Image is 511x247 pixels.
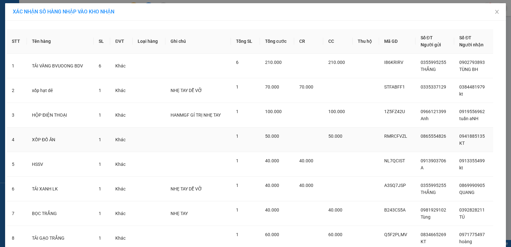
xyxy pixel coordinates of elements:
[99,112,101,118] span: 1
[99,88,101,93] span: 1
[85,5,154,16] b: [DOMAIN_NAME]
[133,29,165,54] th: Loại hàng
[459,183,485,188] span: 0869990905
[110,103,133,127] td: Khác
[7,78,27,103] td: 2
[384,207,406,212] span: B243CS5A
[171,88,202,93] span: NHẸ TAY DỄ VỠ
[7,201,27,226] td: 7
[421,158,446,163] span: 0913903706
[236,60,239,65] span: 6
[494,9,500,14] span: close
[7,54,27,78] td: 1
[328,109,345,114] span: 100.000
[459,141,465,146] span: KT
[27,127,94,152] td: XỐP ĐỒ ĂN
[27,201,94,226] td: BỌC TRẮNG
[236,84,239,89] span: 1
[299,183,313,188] span: 40.000
[99,63,101,68] span: 6
[27,177,94,201] td: TẢI XANH LK
[294,29,323,54] th: CR
[459,158,485,163] span: 0913355499
[421,60,446,65] span: 0355995255
[353,29,379,54] th: Thu hộ
[421,84,446,89] span: 0335337129
[459,239,472,244] span: hoàng
[459,35,471,40] span: Số ĐT
[265,60,282,65] span: 210.000
[299,158,313,163] span: 40.000
[384,134,407,139] span: RMRCFVZL
[236,158,239,163] span: 1
[379,29,415,54] th: Mã GD
[328,207,342,212] span: 40.000
[328,60,345,65] span: 210.000
[384,84,405,89] span: STFABFF1
[7,177,27,201] td: 6
[459,42,484,47] span: Người nhận
[421,35,433,40] span: Số ĐT
[110,177,133,201] td: Khác
[27,78,94,103] td: xốp hạt dẻ
[110,152,133,177] td: Khác
[265,207,279,212] span: 40.000
[236,134,239,139] span: 1
[236,109,239,114] span: 1
[421,207,446,212] span: 0981929102
[27,103,94,127] td: HỘP ĐIỆN THOẠI
[459,84,485,89] span: 0384481979
[384,183,406,188] span: A3SQ7JSP
[459,190,475,195] span: QUANG
[384,60,403,65] span: I86KRIRV
[171,112,221,118] span: HANMGF GÍ TRỊ NHẸ TAY
[7,127,27,152] td: 4
[459,116,478,121] span: tuấn aNH
[27,54,94,78] td: TẢI VÀNG BVUOONG BDV
[384,158,405,163] span: NL7QCIST
[459,214,465,220] span: TÚ
[7,103,27,127] td: 3
[110,54,133,78] td: Khác
[94,29,110,54] th: SL
[99,137,101,142] span: 1
[421,109,446,114] span: 0966121399
[421,134,446,139] span: 0865554826
[39,15,78,26] b: Sao Việt
[459,109,485,114] span: 0919556962
[265,158,279,163] span: 40.000
[27,29,94,54] th: Tên hàng
[236,232,239,237] span: 1
[110,78,133,103] td: Khác
[165,29,231,54] th: Ghi chú
[265,109,282,114] span: 100.000
[265,183,279,188] span: 40.000
[110,201,133,226] td: Khác
[421,116,429,121] span: Anh
[459,232,485,237] span: 0971775497
[421,183,446,188] span: 0355995255
[4,5,35,37] img: logo.jpg
[27,152,94,177] td: HSSV
[99,162,101,167] span: 1
[421,214,431,220] span: Tùng
[459,91,463,96] span: kt
[260,29,294,54] th: Tổng cước
[99,211,101,216] span: 1
[7,152,27,177] td: 5
[328,232,342,237] span: 60.000
[459,67,478,72] span: TÙNG BH
[4,37,51,48] h2: 6JWIM54U
[265,84,279,89] span: 70.000
[171,186,202,191] span: NHẸ TAY DỄ VỠ
[328,134,342,139] span: 50.000
[421,239,426,244] span: KT
[459,134,485,139] span: 0941885135
[110,29,133,54] th: ĐVT
[421,67,436,72] span: THẮNG
[421,190,436,195] span: THẮNG
[231,29,260,54] th: Tổng SL
[323,29,352,54] th: CC
[13,9,114,15] span: XÁC NHẬN SỐ HÀNG NHẬP VÀO KHO NHẬN
[299,84,313,89] span: 70.000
